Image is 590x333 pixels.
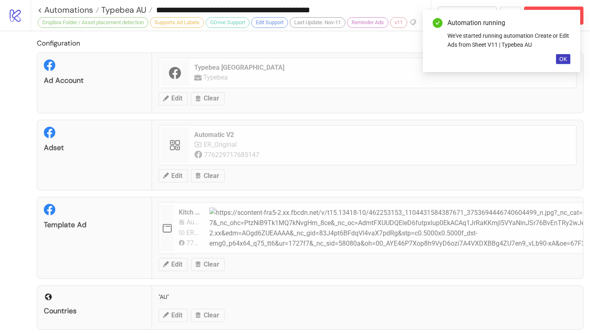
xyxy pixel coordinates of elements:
[447,31,570,49] div: We've started running automation Create or Edit Ads from Sheet V11 | Typebea AU
[559,56,567,62] span: OK
[433,18,442,28] span: check-circle
[38,6,99,14] a: < Automations
[251,17,288,28] div: Edit Support
[447,18,570,28] div: Automation running
[38,17,148,28] div: Dropbox Folder / Asset placement detection
[206,17,250,28] div: GDrive Support
[99,6,152,14] a: Typebea AU
[556,54,570,64] button: OK
[390,17,407,28] div: v11
[99,5,146,15] span: Typebea AU
[37,38,583,48] h2: Configuration
[524,7,583,25] button: Abort Run
[347,17,388,28] div: Reminder Ads
[150,17,204,28] div: Supports Ad Labels
[500,7,521,25] button: ...
[290,17,345,28] div: Last Update: Nov-11
[438,7,497,25] button: To Builder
